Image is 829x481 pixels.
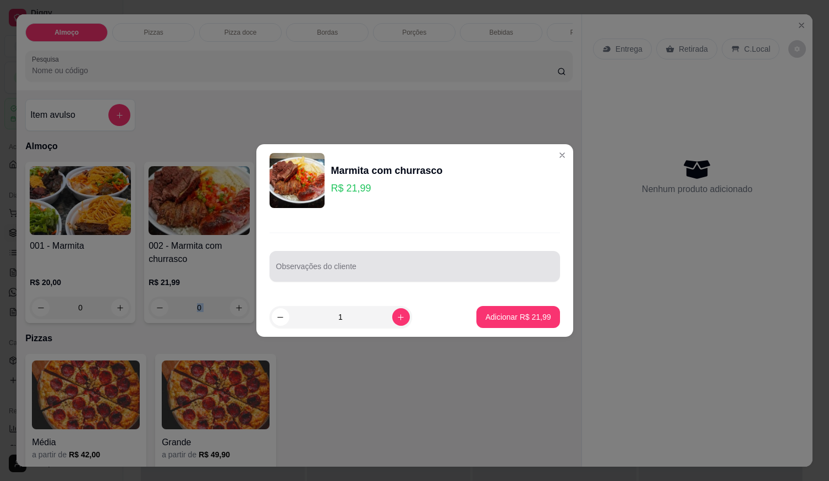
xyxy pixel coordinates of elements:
[272,308,289,326] button: decrease-product-quantity
[276,265,553,276] input: Observações do cliente
[476,306,559,328] button: Adicionar R$ 21,99
[270,153,325,208] img: product-image
[392,308,410,326] button: increase-product-quantity
[485,311,551,323] p: Adicionar R$ 21,99
[331,181,443,196] p: R$ 21,99
[331,163,443,178] div: Marmita com churrasco
[553,146,571,164] button: Close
